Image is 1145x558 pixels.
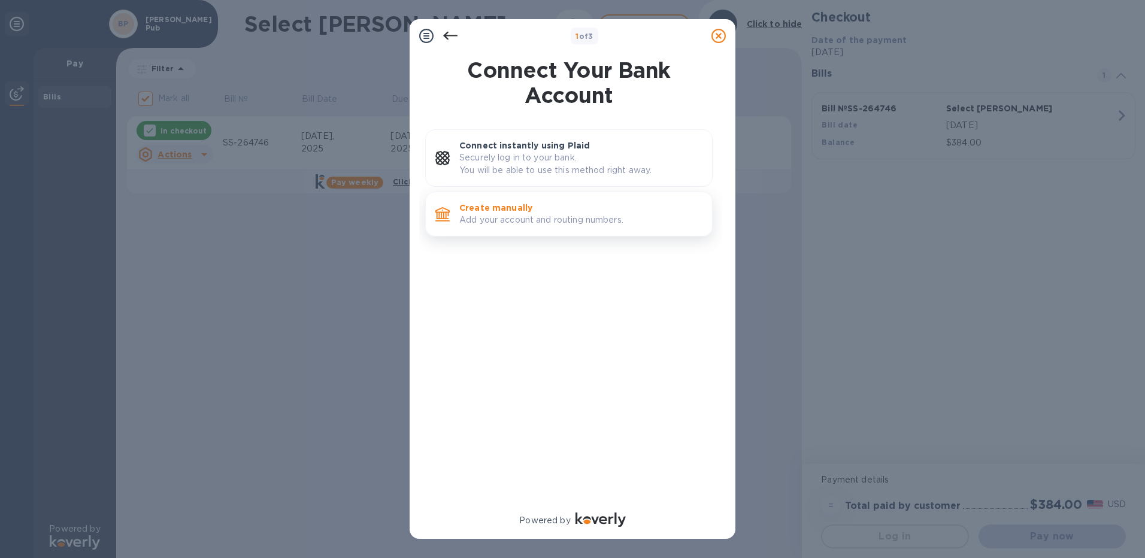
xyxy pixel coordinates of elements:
p: Connect instantly using Plaid [459,139,702,151]
p: Add your account and routing numbers. [459,214,702,226]
p: Create manually [459,202,702,214]
span: 1 [575,32,578,41]
img: Logo [575,512,626,527]
b: of 3 [575,32,593,41]
h1: Connect Your Bank Account [420,57,717,108]
p: Securely log in to your bank. You will be able to use this method right away. [459,151,702,177]
p: Powered by [519,514,570,527]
